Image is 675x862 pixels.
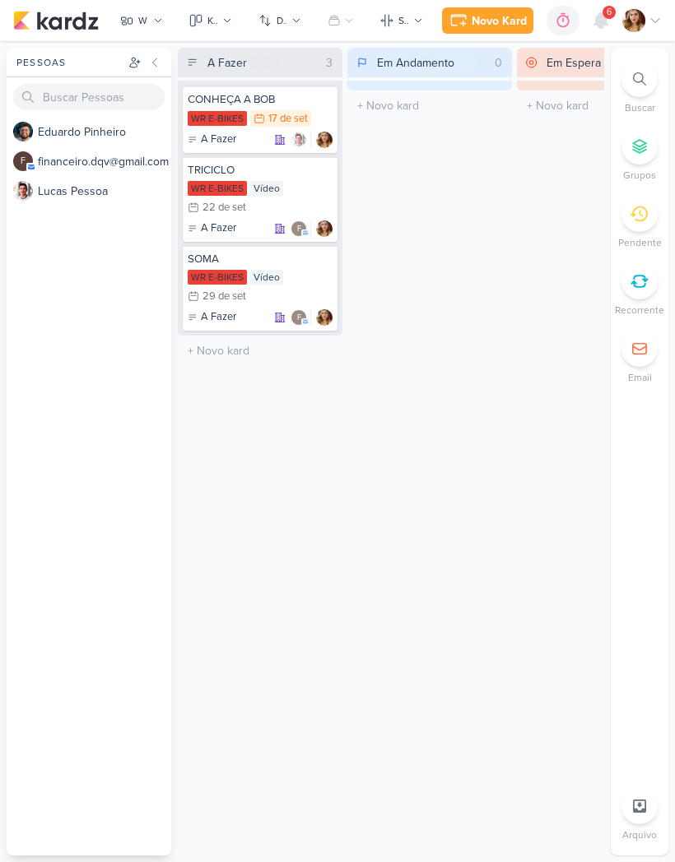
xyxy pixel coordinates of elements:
input: + Novo kard [351,94,509,118]
div: TRICICLO [188,163,333,178]
div: A Fazer [188,132,236,148]
div: CONHEÇA A BOB [188,92,333,107]
div: 3 [319,54,339,72]
p: Recorrente [615,303,664,317]
p: Email [628,370,652,385]
span: 6 [607,6,612,19]
div: f i n a n c e i r o . d q v @ g m a i l . c o m [38,153,171,170]
div: Responsável: Thaís Leite [316,309,333,326]
img: Thaís Leite [316,132,333,148]
div: 29 de set [202,291,246,302]
img: Thaís Leite [316,309,333,326]
img: Thaís Leite [316,220,333,237]
div: Colaboradores: Lucas Pessoa [291,132,311,148]
div: Colaboradores: financeiro.dqv@gmail.com [291,309,311,326]
p: Arquivo [622,827,657,842]
div: Responsável: Thaís Leite [316,220,333,237]
p: f [297,225,301,234]
div: Pessoas [13,55,125,70]
li: Ctrl + F [611,61,668,115]
input: + Novo kard [181,339,339,363]
div: 0 [488,54,509,72]
div: financeiro.dqv@gmail.com [13,151,33,171]
img: Thaís Leite [622,9,645,32]
div: A Fazer [207,54,247,72]
div: 22 de set [202,202,246,213]
div: WR E-BIKES [188,270,247,285]
img: Eduardo Pinheiro [13,122,33,141]
input: Buscar Pessoas [13,84,165,110]
div: Colaboradores: financeiro.dqv@gmail.com [291,220,311,237]
div: financeiro.dqv@gmail.com [291,220,307,237]
div: A Fazer [188,220,236,237]
div: A Fazer [188,309,236,326]
p: Pendente [618,235,662,250]
div: 17 de set [268,114,308,124]
img: Lucas Pessoa [13,181,33,201]
p: f [297,314,301,322]
div: WR E-BIKES [188,111,247,126]
p: A Fazer [201,220,236,237]
p: A Fazer [201,132,236,148]
div: SOMA [188,252,333,266]
div: Responsável: Thaís Leite [316,132,333,148]
img: Lucas Pessoa [291,132,307,148]
p: Buscar [625,100,655,115]
div: E d u a r d o P i n h e i r o [38,123,171,141]
p: A Fazer [201,309,236,326]
p: f [21,157,26,166]
p: Grupos [623,168,656,183]
div: Em Andamento [377,54,454,72]
div: WR E-BIKES [188,181,247,196]
div: Em Espera [547,54,601,72]
div: Vídeo [250,181,283,196]
button: Novo Kard [442,7,533,34]
div: Novo Kard [472,12,527,30]
div: Vídeo [250,270,283,285]
div: financeiro.dqv@gmail.com [291,309,307,326]
img: kardz.app [13,11,99,30]
div: L u c a s P e s s o a [38,183,171,200]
